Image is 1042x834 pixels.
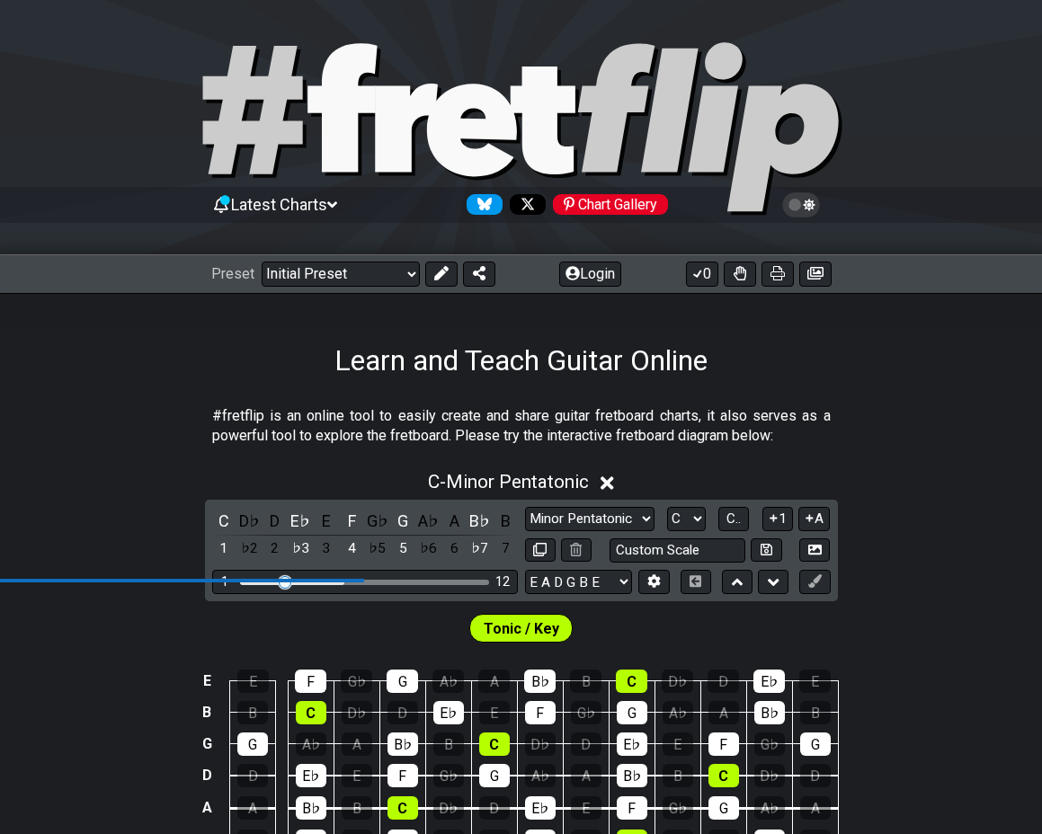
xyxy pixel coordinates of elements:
[315,537,338,561] div: toggle scale degree
[718,507,749,531] button: C..
[342,764,372,787] div: E
[212,406,831,447] p: #fretflip is an online tool to easily create and share guitar fretboard charts, it also serves as...
[708,764,739,787] div: C
[295,670,326,693] div: F
[553,194,668,215] div: Chart Gallery
[617,764,647,787] div: B♭
[237,701,268,724] div: B
[231,195,327,214] span: Latest Charts
[342,796,372,820] div: B
[263,537,287,561] div: toggle scale degree
[433,732,464,756] div: B
[263,509,287,533] div: toggle pitch class
[387,764,418,787] div: F
[798,507,830,531] button: A
[387,701,418,724] div: D
[212,570,518,594] div: Visible fret range
[617,796,647,820] div: F
[479,701,510,724] div: E
[296,796,326,820] div: B♭
[724,262,756,287] button: Toggle Dexterity for all fretkits
[196,792,218,825] td: A
[686,262,718,287] button: 0
[340,537,363,561] div: toggle scale degree
[495,574,510,590] div: 12
[524,670,556,693] div: B♭
[758,570,788,594] button: Move down
[237,509,261,533] div: toggle pitch class
[391,537,414,561] div: toggle scale degree
[571,796,601,820] div: E
[212,537,236,561] div: toggle scale degree
[571,701,601,724] div: G♭
[296,764,326,787] div: E♭
[799,570,830,594] button: First click edit preset to enable marker editing
[617,701,647,724] div: G
[708,701,739,724] div: A
[503,194,546,215] a: Follow #fretflip at X
[342,701,372,724] div: D♭
[196,759,218,792] td: D
[525,764,556,787] div: A♭
[722,570,753,594] button: Move up
[800,796,831,820] div: A
[638,570,669,594] button: Edit Tuning
[478,670,510,693] div: A
[463,262,495,287] button: Share Preset
[366,509,389,533] div: toggle pitch class
[525,732,556,756] div: D♭
[289,509,312,533] div: toggle pitch class
[334,343,708,377] h1: Learn and Teach Guitar Online
[617,732,647,756] div: E♭
[708,732,739,756] div: F
[484,616,559,642] span: First enable full edit mode to edit
[425,262,458,287] button: Edit Preset
[433,764,464,787] div: G♭
[571,764,601,787] div: A
[800,701,831,724] div: B
[663,796,693,820] div: G♭
[196,728,218,759] td: G
[196,696,218,728] td: B
[340,509,363,533] div: toggle pitch class
[289,537,312,561] div: toggle scale degree
[459,194,503,215] a: Follow #fretflip at Bluesky
[525,796,556,820] div: E♭
[800,764,831,787] div: D
[433,796,464,820] div: D♭
[237,537,261,561] div: toggle scale degree
[791,197,812,213] span: Toggle light / dark theme
[525,701,556,724] div: F
[341,670,372,693] div: G♭
[221,574,228,590] div: 1
[417,509,441,533] div: toggle pitch class
[762,507,793,531] button: 1
[561,538,592,563] button: Delete
[571,732,601,756] div: D
[663,764,693,787] div: B
[237,732,268,756] div: G
[432,670,464,693] div: A♭
[761,262,794,287] button: Print
[366,537,389,561] div: toggle scale degree
[262,262,420,287] select: Preset
[479,732,510,756] div: C
[799,262,832,287] button: Create image
[237,764,268,787] div: D
[525,570,632,594] select: Tuning
[751,538,781,563] button: Store user defined scale
[468,509,492,533] div: toggle pitch class
[342,732,372,756] div: A
[559,262,621,287] button: Login
[196,666,218,697] td: E
[468,537,492,561] div: toggle scale degree
[525,538,556,563] button: Copy
[799,538,830,563] button: Create Image
[754,796,785,820] div: A♭
[237,670,269,693] div: E
[708,670,739,693] div: D
[800,732,831,756] div: G
[799,670,831,693] div: E
[754,732,785,756] div: G♭
[616,670,647,693] div: C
